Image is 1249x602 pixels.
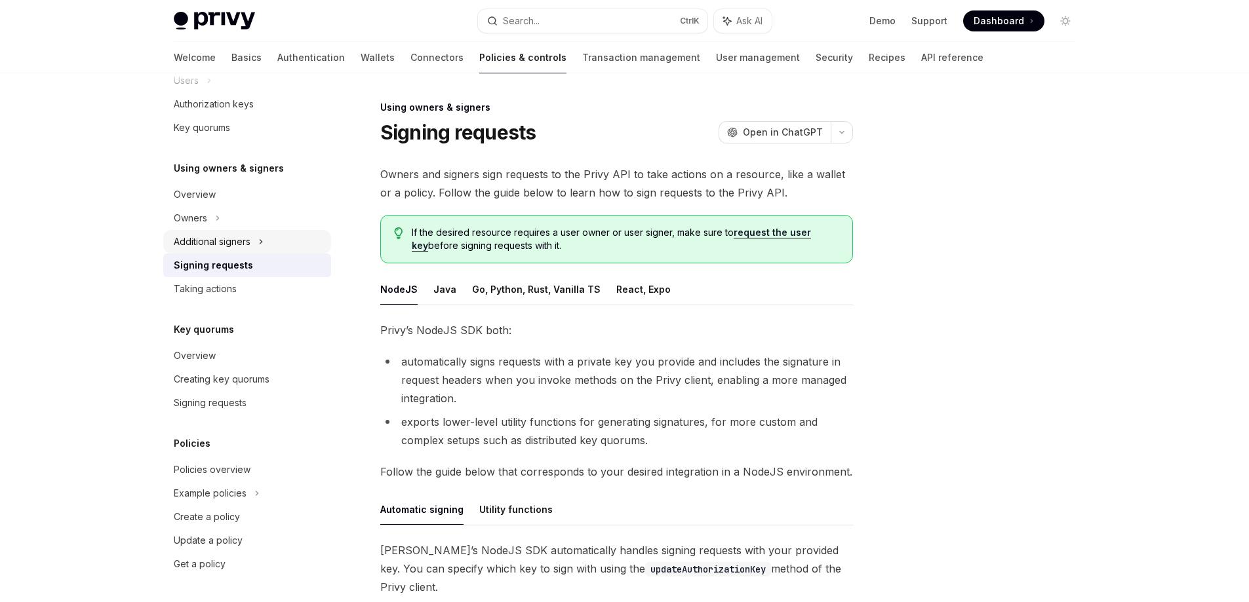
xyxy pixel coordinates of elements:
[163,529,331,552] a: Update a policy
[174,462,250,478] div: Policies overview
[163,183,331,206] a: Overview
[380,165,853,202] span: Owners and signers sign requests to the Privy API to take actions on a resource, like a wallet or...
[743,126,823,139] span: Open in ChatGPT
[412,226,839,252] span: If the desired resource requires a user owner or user signer, make sure to before signing request...
[174,12,255,30] img: light logo
[174,395,247,411] div: Signing requests
[714,9,772,33] button: Ask AI
[163,92,331,116] a: Authorization keys
[921,42,983,73] a: API reference
[645,562,771,576] code: updateAuthorizationKey
[472,274,601,305] button: Go, Python, Rust, Vanilla TS
[380,101,853,114] div: Using owners & signers
[163,367,331,391] a: Creating key quorums
[479,494,553,525] button: Utility functions
[231,42,262,73] a: Basics
[479,42,566,73] a: Policies & controls
[582,42,700,73] a: Transaction management
[380,321,853,339] span: Privy’s NodeJS SDK both:
[380,121,536,144] h1: Signing requests
[163,254,331,277] a: Signing requests
[174,533,243,548] div: Update a policy
[380,541,853,596] span: [PERSON_NAME]’s NodeJS SDK automatically handles signing requests with your provided key. You can...
[174,42,216,73] a: Welcome
[174,187,216,202] div: Overview
[911,14,947,28] a: Support
[174,96,254,112] div: Authorization keys
[974,14,1024,28] span: Dashboard
[1055,10,1076,31] button: Toggle dark mode
[174,322,234,337] h5: Key quorums
[163,344,331,367] a: Overview
[163,116,331,140] a: Key quorums
[410,42,464,73] a: Connectors
[616,274,671,305] button: React, Expo
[716,42,800,73] a: User management
[174,234,250,250] div: Additional signers
[174,485,247,501] div: Example policies
[163,505,331,529] a: Create a policy
[174,436,210,451] h5: Policies
[163,458,331,481] a: Policies overview
[736,14,763,28] span: Ask AI
[174,348,216,364] div: Overview
[163,552,331,576] a: Get a policy
[380,352,853,407] li: automatically signs requests with a private key you provide and includes the signature in request...
[816,42,853,73] a: Security
[277,42,345,73] a: Authentication
[174,371,269,387] div: Creating key quorums
[174,281,237,297] div: Taking actions
[380,413,853,449] li: exports lower-level utility functions for generating signatures, for more custom and complex setu...
[680,16,700,26] span: Ctrl K
[503,13,540,29] div: Search...
[174,556,226,572] div: Get a policy
[361,42,395,73] a: Wallets
[963,10,1044,31] a: Dashboard
[163,277,331,301] a: Taking actions
[174,210,207,226] div: Owners
[719,121,831,143] button: Open in ChatGPT
[174,120,230,136] div: Key quorums
[380,494,464,525] button: Automatic signing
[163,391,331,415] a: Signing requests
[380,274,418,305] button: NodeJS
[869,42,905,73] a: Recipes
[433,274,456,305] button: Java
[394,227,403,239] svg: Tip
[478,9,707,33] button: Search...CtrlK
[869,14,896,28] a: Demo
[174,257,253,273] div: Signing requests
[380,462,853,481] span: Follow the guide below that corresponds to your desired integration in a NodeJS environment.
[174,160,284,176] h5: Using owners & signers
[174,509,240,525] div: Create a policy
